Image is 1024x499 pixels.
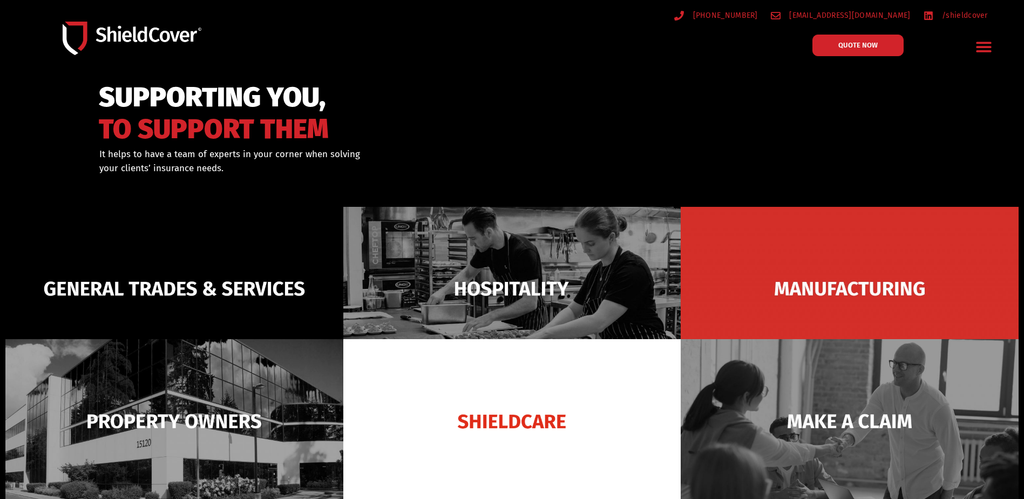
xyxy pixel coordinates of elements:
div: It helps to have a team of experts in your corner when solving [99,147,567,175]
span: SUPPORTING YOU, [99,86,329,109]
a: /shieldcover [924,9,988,22]
span: /shieldcover [939,9,988,22]
p: your clients’ insurance needs. [99,161,567,176]
span: QUOTE NOW [838,42,878,49]
span: [EMAIL_ADDRESS][DOMAIN_NAME] [786,9,910,22]
a: [PHONE_NUMBER] [674,9,758,22]
span: [PHONE_NUMBER] [690,9,758,22]
a: QUOTE NOW [812,35,904,56]
a: [EMAIL_ADDRESS][DOMAIN_NAME] [771,9,911,22]
img: Shield-Cover-Underwriting-Australia-logo-full [63,22,201,56]
div: Menu Toggle [971,34,996,59]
